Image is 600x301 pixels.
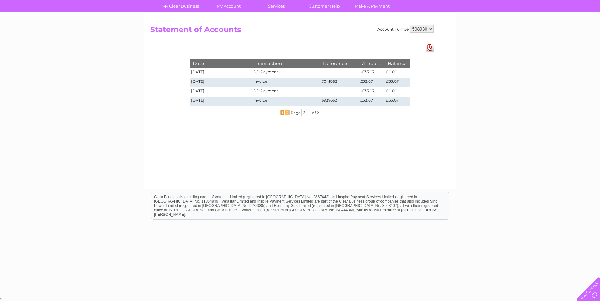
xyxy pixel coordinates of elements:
[298,0,350,12] a: Customer Help
[579,27,594,31] a: Log out
[385,87,410,97] td: £0.00
[505,27,519,31] a: Energy
[252,97,320,106] td: Invoice
[426,43,434,52] a: Download Pdf
[312,110,316,115] span: of
[359,59,385,68] th: Amount
[280,110,284,115] span: 1
[151,3,449,31] div: Clear Business is a trading name of Verastar Limited (registered in [GEOGRAPHIC_DATA] No. 3667643...
[385,97,410,106] td: £33.07
[250,0,302,12] a: Services
[252,78,320,87] td: Invoice
[359,68,385,78] td: -£33.07
[489,27,501,31] a: Water
[385,78,410,87] td: £33.07
[385,68,410,78] td: £0.00
[481,3,525,11] a: 0333 014 3131
[359,78,385,87] td: £33.07
[523,27,541,31] a: Telecoms
[359,87,385,97] td: -£33.07
[545,27,554,31] a: Blog
[359,97,385,106] td: £33.07
[377,25,434,33] div: Account number
[21,16,53,36] img: logo.png
[291,110,300,115] span: Page
[190,68,252,78] td: [DATE]
[558,27,574,31] a: Contact
[346,0,398,12] a: Make A Payment
[190,59,252,68] th: Date
[252,87,320,97] td: DD Payment
[150,25,434,37] h2: Statement of Accounts
[203,0,254,12] a: My Account
[385,59,410,68] th: Balance
[320,59,359,68] th: Reference
[190,97,252,106] td: [DATE]
[252,68,320,78] td: DD Payment
[190,78,252,87] td: [DATE]
[190,87,252,97] td: [DATE]
[317,110,319,115] span: 2
[155,0,207,12] a: My Clear Business
[285,110,290,115] span: 2
[320,97,359,106] td: 6939662
[252,59,320,68] th: Transaction
[320,78,359,87] td: 7041083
